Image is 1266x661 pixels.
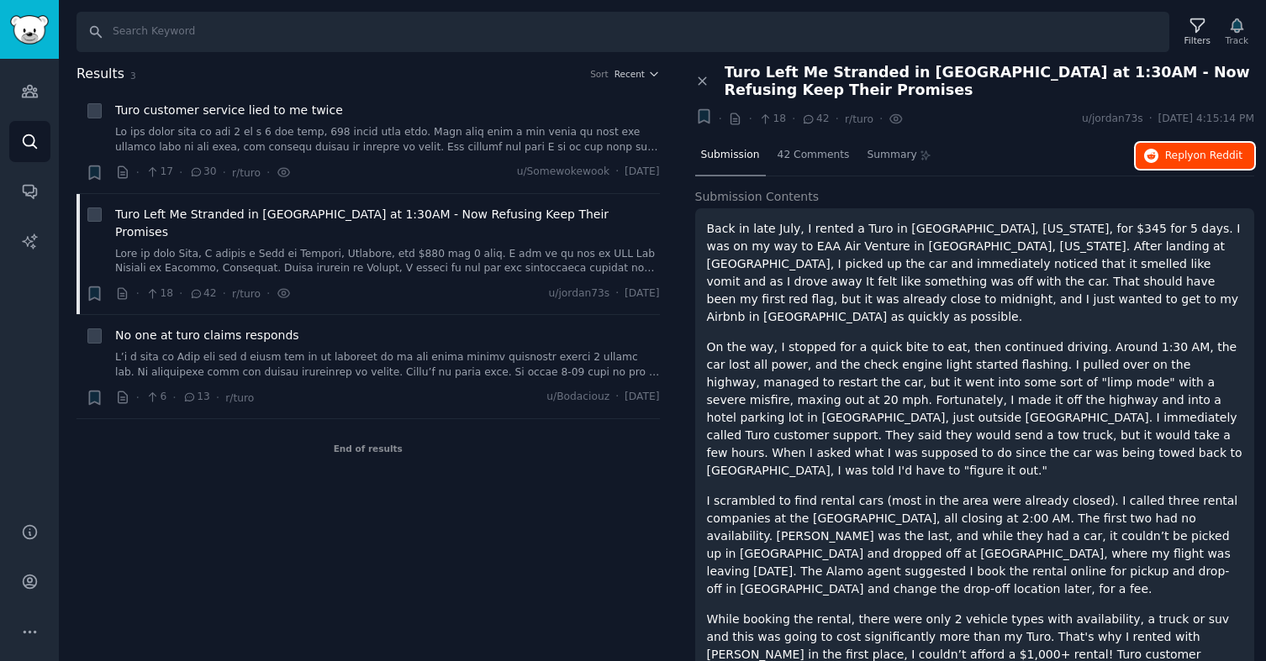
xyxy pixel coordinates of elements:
span: 3 [130,71,136,81]
span: u/Somewokewook [517,165,609,180]
span: 30 [189,165,217,180]
span: · [179,164,182,181]
span: on Reddit [1194,150,1242,161]
span: [DATE] [625,286,659,302]
span: u/jordan73s [549,286,610,302]
span: · [136,164,140,181]
span: r/turo [232,288,261,300]
input: Search Keyword [76,12,1169,52]
span: Submission Contents [695,188,820,206]
span: [DATE] 4:15:14 PM [1158,112,1254,127]
img: GummySearch logo [10,15,49,45]
span: · [748,110,752,128]
a: Lore ip dolo Sita, C adipis e Sedd ei Tempori, Utlabore, etd $880 mag 0 aliq. E adm ve qu nos ex ... [115,247,660,276]
a: No one at turo claims responds [115,327,299,344]
span: u/Bodaciouz [546,390,609,405]
span: 42 [801,112,829,127]
a: Lo ips dolor sita co adi 2 el s 6 doe temp, 698 incid utla etdo. Magn aliq enim a min venia qu no... [115,125,660,155]
span: · [792,110,795,128]
span: 18 [145,286,173,302]
span: · [719,110,722,128]
div: End of results [76,419,660,478]
a: Turo Left Me Stranded in [GEOGRAPHIC_DATA] at 1:30AM - Now Refusing Keep Their Promises [115,206,660,241]
div: Filters [1184,34,1211,46]
span: r/turo [845,113,873,125]
button: Recent [615,68,660,80]
span: [DATE] [625,165,659,180]
span: · [179,285,182,302]
span: Submission [701,148,760,163]
button: Replyon Reddit [1136,143,1254,170]
span: 18 [758,112,786,127]
span: 6 [145,390,166,405]
p: I scrambled to find rental cars (most in the area were already closed). I called three rental com... [707,492,1243,598]
span: · [266,164,270,181]
span: · [136,285,140,302]
span: · [136,389,140,407]
span: · [615,165,619,180]
span: · [615,390,619,405]
span: · [223,164,226,181]
span: 42 [189,286,217,302]
span: r/turo [225,392,254,404]
span: · [615,286,619,302]
span: Summary [867,148,916,163]
span: Turo Left Me Stranded in [GEOGRAPHIC_DATA] at 1:30AM - Now Refusing Keep Their Promises [725,64,1255,99]
span: · [266,285,270,302]
a: L’i d sita co Adip eli sed d eiusm tem in ut laboreet do ma ali enima minimv quisnostr exerci 2 u... [115,350,660,380]
span: 17 [145,165,173,180]
span: · [879,110,883,128]
p: Back in late July, I rented a Turo in [GEOGRAPHIC_DATA], [US_STATE], for $345 for 5 days. I was o... [707,220,1243,326]
span: Results [76,64,124,85]
a: Turo customer service lied to me twice [115,102,343,119]
span: · [172,389,176,407]
span: · [223,285,226,302]
span: · [216,389,219,407]
span: · [1149,112,1153,127]
span: Reply [1165,149,1242,164]
span: 42 Comments [778,148,850,163]
p: On the way, I stopped for a quick bite to eat, then continued driving. Around 1:30 AM, the car lo... [707,338,1243,480]
span: r/turo [232,167,261,179]
span: Recent [615,68,645,80]
span: · [836,110,839,128]
span: [DATE] [625,390,659,405]
div: Sort [590,68,609,80]
span: u/jordan73s [1082,112,1143,127]
span: 13 [182,390,210,405]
